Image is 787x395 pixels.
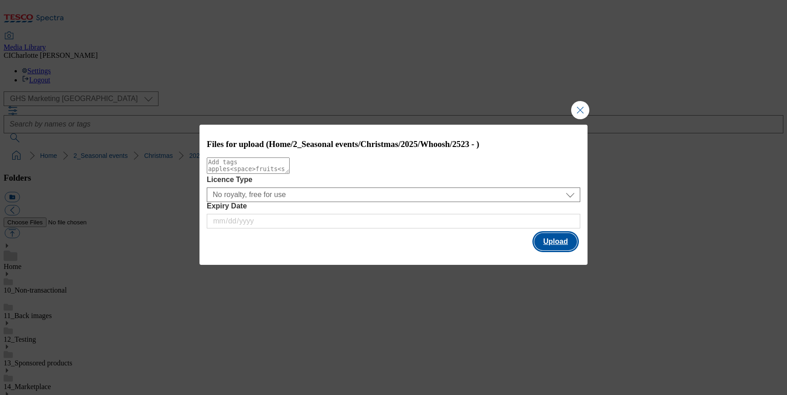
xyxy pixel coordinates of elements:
h3: Files for upload (Home/2_Seasonal events/Christmas/2025/Whoosh/2523 - ) [207,139,580,149]
button: Upload [534,233,577,250]
button: Close Modal [571,101,589,119]
div: Modal [199,125,588,265]
label: Licence Type [207,176,580,184]
label: Expiry Date [207,202,580,210]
